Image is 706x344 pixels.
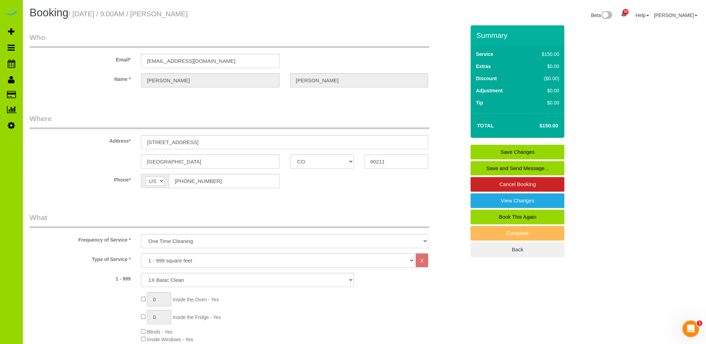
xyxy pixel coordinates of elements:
div: $0.00 [527,87,559,94]
small: / [DATE] / 9:00AM / [PERSON_NAME] [68,10,188,18]
iframe: Intercom live chat [682,320,699,337]
input: Phone* [169,174,279,188]
label: Name * [24,73,136,83]
label: Tip [476,99,483,106]
legend: What [30,212,429,228]
div: $0.00 [527,99,559,106]
label: Type of Service * [24,253,136,263]
a: 58 [617,7,631,22]
label: Extras [476,63,491,70]
strong: Total [477,123,494,128]
input: First Name* [141,73,279,87]
a: [PERSON_NAME] [654,12,697,18]
span: 1 [697,320,702,326]
label: 1 - 999 [24,273,136,282]
h4: $150.00 [518,123,558,129]
span: Blinds - Yes [147,329,172,335]
a: View Changes [471,193,564,208]
a: Cancel Booking [471,177,564,192]
a: Save and Send Message... [471,161,564,176]
input: City* [141,154,279,169]
input: Email* [141,54,279,68]
div: ($0.00) [527,75,559,82]
a: Save Changes [471,145,564,159]
label: Phone* [24,174,136,183]
a: Beta [591,12,613,18]
img: Automaid Logo [4,7,18,17]
label: Address* [24,135,136,144]
label: Adjustment [476,87,502,94]
legend: Where [30,114,429,129]
span: 58 [623,9,629,15]
h3: Summary [476,31,561,39]
a: Back [471,242,564,257]
div: $150.00 [527,51,559,58]
div: $0.00 [527,63,559,70]
label: Frequency of Service * [24,234,136,243]
img: New interface [601,11,612,20]
legend: Who [30,32,429,48]
span: Booking [30,7,68,19]
a: Help [636,12,649,18]
label: Discount [476,75,497,82]
a: Book This Again [471,210,564,224]
input: Last Name* [290,73,428,87]
label: Service [476,51,493,58]
span: Inside the Fridge - Yes [173,314,221,320]
span: Inside the Oven - Yes [173,297,219,302]
span: Inside Windows - Yes [147,337,193,342]
label: Email* [24,54,136,63]
input: Zip Code* [364,154,428,169]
